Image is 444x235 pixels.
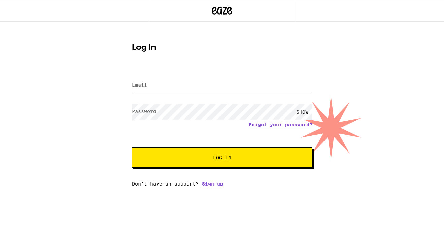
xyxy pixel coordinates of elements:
[132,181,312,187] div: Don't have an account?
[132,109,156,114] label: Password
[292,104,312,120] div: SHOW
[132,44,312,52] h1: Log In
[213,155,231,160] span: Log In
[132,82,147,88] label: Email
[202,181,223,187] a: Sign up
[132,78,312,93] input: Email
[132,147,312,168] button: Log In
[249,122,312,127] a: Forgot your password?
